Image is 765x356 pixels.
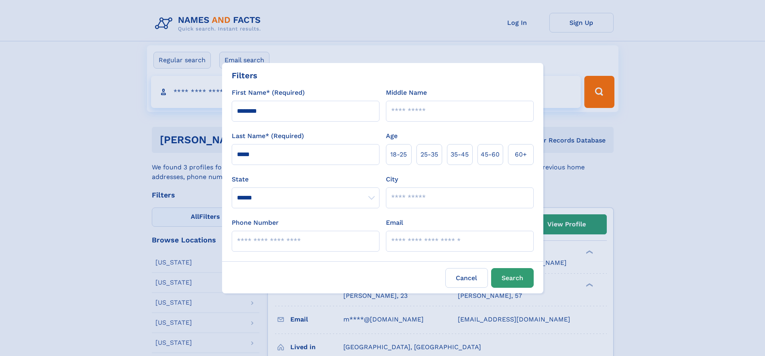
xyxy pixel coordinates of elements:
span: 60+ [515,150,527,159]
label: First Name* (Required) [232,88,305,98]
label: Last Name* (Required) [232,131,304,141]
span: 35‑45 [451,150,469,159]
span: 18‑25 [390,150,407,159]
button: Search [491,268,534,288]
label: Email [386,218,403,228]
label: State [232,175,379,184]
label: Phone Number [232,218,279,228]
span: 25‑35 [420,150,438,159]
label: City [386,175,398,184]
label: Age [386,131,398,141]
div: Filters [232,69,257,81]
label: Middle Name [386,88,427,98]
label: Cancel [445,268,488,288]
span: 45‑60 [481,150,500,159]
